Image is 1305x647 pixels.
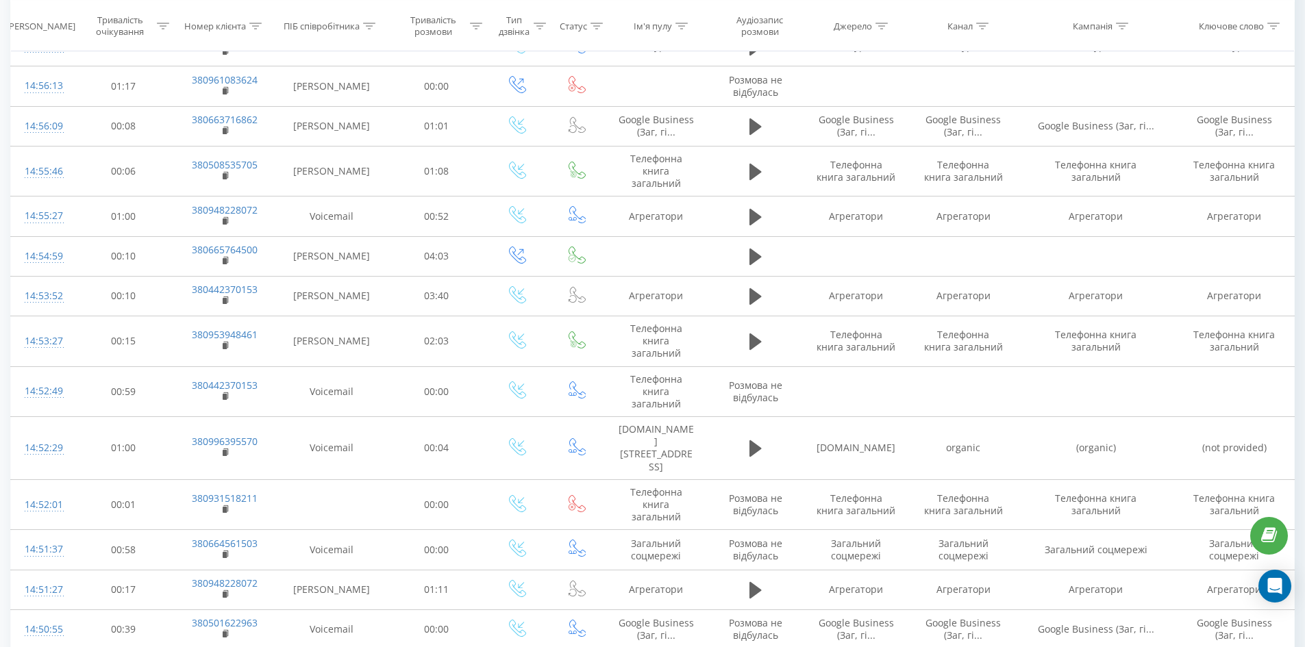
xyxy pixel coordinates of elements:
[1017,316,1175,366] td: Телефонна книга загальний
[634,20,672,31] div: Ім'я пулу
[729,492,782,517] span: Розмова не відбулась
[729,379,782,404] span: Розмова не відбулась
[25,536,60,563] div: 14:51:37
[605,276,708,316] td: Агрегатори
[192,203,258,216] a: 380948228072
[1199,20,1264,31] div: Ключове слово
[25,203,60,229] div: 14:55:27
[387,196,486,236] td: 00:52
[25,435,60,461] div: 14:52:29
[803,417,910,480] td: [DOMAIN_NAME]
[729,616,782,642] span: Розмова не відбулась
[74,530,173,570] td: 00:58
[6,20,75,31] div: [PERSON_NAME]
[25,73,60,99] div: 14:56:13
[803,196,910,236] td: Агрегатори
[605,196,708,236] td: Агрегатори
[387,106,486,146] td: 01:01
[192,576,258,589] a: 380948228072
[1017,570,1175,609] td: Агрегатори
[25,328,60,355] div: 14:53:27
[192,435,258,448] a: 380996395570
[184,20,246,31] div: Номер клієнта
[74,366,173,417] td: 00:59
[387,146,486,196] td: 01:08
[276,417,387,480] td: Voicemail
[25,616,60,643] div: 14:50:55
[1175,276,1294,316] td: Агрегатори
[25,378,60,405] div: 14:52:49
[910,570,1017,609] td: Агрегатори
[1175,479,1294,530] td: Телефонна книга загальний
[1017,196,1175,236] td: Агрегатори
[498,14,530,38] div: Тип дзвінка
[1017,276,1175,316] td: Агрегатори
[819,113,894,138] span: Google Business (Заг, гі...
[605,316,708,366] td: Телефонна книга загальний
[276,106,387,146] td: [PERSON_NAME]
[25,158,60,185] div: 14:55:46
[910,417,1017,480] td: organic
[387,316,486,366] td: 02:03
[803,530,910,570] td: Загальний соцмережі
[1175,570,1294,609] td: Агрегатори
[192,283,258,296] a: 380442370153
[25,243,60,270] div: 14:54:59
[25,492,60,518] div: 14:52:01
[605,530,708,570] td: Загальний соцмережі
[192,73,258,86] a: 380961083624
[605,570,708,609] td: Агрегатори
[192,158,258,171] a: 380508535705
[74,236,173,276] td: 00:10
[276,366,387,417] td: Voicemail
[192,616,258,629] a: 380501622963
[1017,146,1175,196] td: Телефонна книга загальний
[1017,530,1175,570] td: Загальний соцмережі
[284,20,360,31] div: ПІБ співробітника
[1175,146,1294,196] td: Телефонна книга загальний
[605,417,708,480] td: [DOMAIN_NAME] [STREET_ADDRESS]
[1197,113,1272,138] span: Google Business (Заг, гі...
[605,366,708,417] td: Телефонна книга загальний
[560,20,587,31] div: Статус
[910,530,1017,570] td: Загальний соцмережі
[74,479,173,530] td: 00:01
[192,243,258,256] a: 380665764500
[1197,616,1272,642] span: Google Business (Заг, гі...
[276,570,387,609] td: [PERSON_NAME]
[803,570,910,609] td: Агрегатори
[605,146,708,196] td: Телефонна книга загальний
[25,283,60,309] div: 14:53:52
[910,146,1017,196] td: Телефонна книга загальний
[192,328,258,341] a: 380953948461
[910,276,1017,316] td: Агрегатори
[74,570,173,609] td: 00:17
[605,479,708,530] td: Телефонна книга загальний
[619,113,694,138] span: Google Business (Заг, гі...
[803,276,910,316] td: Агрегатори
[803,146,910,196] td: Телефонна книга загальний
[1258,570,1291,602] div: Open Intercom Messenger
[387,366,486,417] td: 00:00
[387,66,486,106] td: 00:00
[1038,622,1154,635] span: Google Business (Заг, гі...
[74,106,173,146] td: 00:08
[947,20,973,31] div: Канал
[910,479,1017,530] td: Телефонна книга загальний
[1175,530,1294,570] td: Загальний соцмережі
[25,576,60,603] div: 14:51:27
[74,276,173,316] td: 00:10
[192,537,258,550] a: 380664561503
[387,570,486,609] td: 01:11
[729,537,782,562] span: Розмова не відбулась
[276,530,387,570] td: Voicemail
[387,276,486,316] td: 03:40
[1017,479,1175,530] td: Телефонна книга загальний
[729,73,782,99] span: Розмова не відбулась
[1038,119,1154,132] span: Google Business (Заг, гі...
[1073,20,1113,31] div: Кампанія
[387,530,486,570] td: 00:00
[387,479,486,530] td: 00:00
[276,276,387,316] td: [PERSON_NAME]
[74,196,173,236] td: 01:00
